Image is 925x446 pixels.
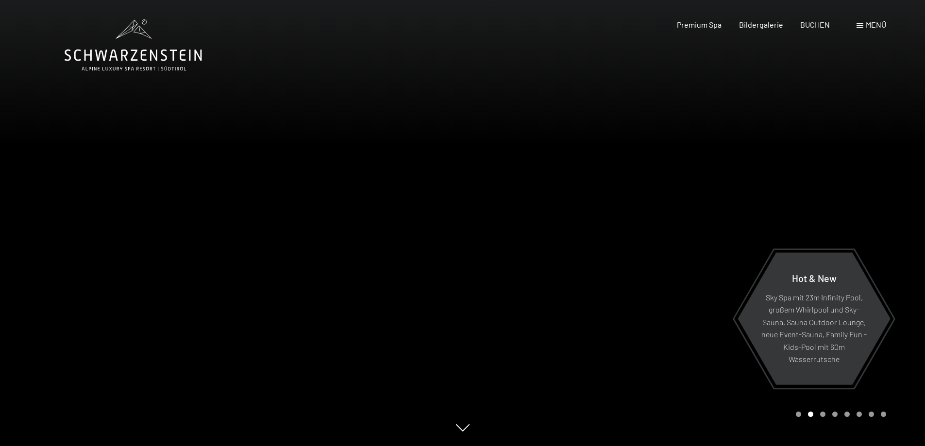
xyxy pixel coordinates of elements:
[820,412,825,417] div: Carousel Page 3
[866,20,886,29] span: Menü
[881,412,886,417] div: Carousel Page 8
[832,412,838,417] div: Carousel Page 4
[792,412,886,417] div: Carousel Pagination
[808,412,813,417] div: Carousel Page 2 (Current Slide)
[844,412,850,417] div: Carousel Page 5
[796,412,801,417] div: Carousel Page 1
[869,412,874,417] div: Carousel Page 7
[800,20,830,29] a: BUCHEN
[739,20,783,29] a: Bildergalerie
[761,291,867,365] p: Sky Spa mit 23m Infinity Pool, großem Whirlpool und Sky-Sauna, Sauna Outdoor Lounge, neue Event-S...
[857,412,862,417] div: Carousel Page 6
[792,272,837,283] span: Hot & New
[677,20,722,29] a: Premium Spa
[737,252,891,385] a: Hot & New Sky Spa mit 23m Infinity Pool, großem Whirlpool und Sky-Sauna, Sauna Outdoor Lounge, ne...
